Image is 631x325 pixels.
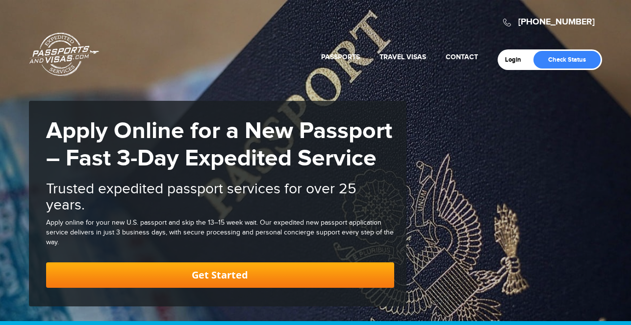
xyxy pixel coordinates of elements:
a: Passports & [DOMAIN_NAME] [29,32,99,76]
a: Check Status [533,51,601,69]
a: [PHONE_NUMBER] [518,17,595,27]
div: Apply online for your new U.S. passport and skip the 13–15 week wait. Our expedited new passport ... [46,218,394,248]
a: Contact [446,53,478,61]
a: Get Started [46,262,394,288]
h2: Trusted expedited passport services for over 25 years. [46,181,394,213]
a: Login [505,56,528,64]
strong: Apply Online for a New Passport – Fast 3-Day Expedited Service [46,117,392,173]
a: Passports [321,53,360,61]
a: Travel Visas [379,53,426,61]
